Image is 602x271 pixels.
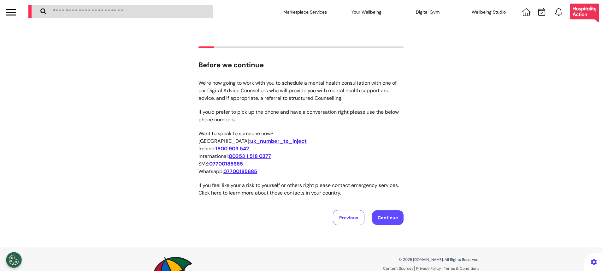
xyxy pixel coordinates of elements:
[397,3,458,21] div: Digital Gym
[275,3,336,21] div: Marketplace Services
[444,266,479,271] a: Terms & Conditions
[198,145,404,153] div: Ireland:
[198,160,404,168] div: SMS:
[306,257,479,262] p: © 2025 [DOMAIN_NAME]. All Rights Reserved.
[333,210,364,225] button: Previous
[198,182,404,197] p: If you feel like your a risk to yourself or others right please contact emergency services. Click...
[198,61,404,69] h2: Before we continue
[209,160,243,167] a: 07700185685
[6,252,22,268] button: Open Preferences
[215,145,249,152] a: 1800 903 542
[198,130,404,137] p: Want to speak to someone now?
[223,168,257,175] a: 07700185685
[229,153,271,160] a: 00353 1 518 0277
[336,3,397,21] div: Your Wellbeing
[198,79,404,102] p: We're now going to work with you to schedule a mental health consultation with one of our Digital...
[198,137,404,145] div: [GEOGRAPHIC_DATA]:
[372,210,404,225] button: Continue
[198,168,404,175] div: Whatsapp:
[198,153,404,160] div: International:
[250,138,307,144] a: uk_number_to_inject
[458,3,519,21] div: Wellbeing Studio
[198,108,404,123] p: If you'd prefer to pick up the phone and have a conversation right please use the below phone num...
